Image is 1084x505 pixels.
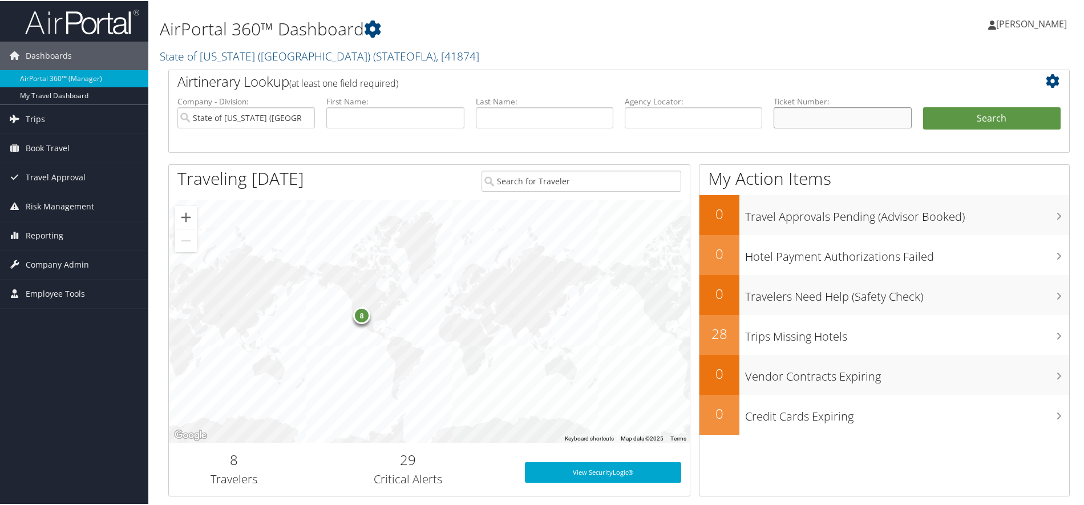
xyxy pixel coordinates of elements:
[308,470,508,486] h3: Critical Alerts
[177,71,986,90] h2: Airtinerary Lookup
[160,47,479,63] a: State of [US_STATE] ([GEOGRAPHIC_DATA])
[25,7,139,34] img: airportal-logo.png
[699,283,739,302] h2: 0
[172,427,209,442] a: Open this area in Google Maps (opens a new window)
[699,165,1069,189] h1: My Action Items
[436,47,479,63] span: , [ 41874 ]
[996,17,1067,29] span: [PERSON_NAME]
[774,95,911,106] label: Ticket Number:
[745,322,1069,344] h3: Trips Missing Hotels
[525,461,681,482] a: View SecurityLogic®
[988,6,1078,40] a: [PERSON_NAME]
[699,354,1069,394] a: 0Vendor Contracts Expiring
[175,228,197,251] button: Zoom out
[476,95,613,106] label: Last Name:
[745,402,1069,423] h3: Credit Cards Expiring
[699,314,1069,354] a: 28Trips Missing Hotels
[26,104,45,132] span: Trips
[26,278,85,307] span: Employee Tools
[745,242,1069,264] h3: Hotel Payment Authorizations Failed
[482,169,682,191] input: Search for Traveler
[699,394,1069,434] a: 0Credit Cards Expiring
[699,363,739,382] h2: 0
[745,282,1069,304] h3: Travelers Need Help (Safety Check)
[26,41,72,69] span: Dashboards
[353,305,370,322] div: 8
[699,243,739,262] h2: 0
[308,449,508,468] h2: 29
[175,205,197,228] button: Zoom in
[699,234,1069,274] a: 0Hotel Payment Authorizations Failed
[26,133,70,161] span: Book Travel
[26,249,89,278] span: Company Admin
[177,165,304,189] h1: Traveling [DATE]
[177,449,290,468] h2: 8
[670,434,686,441] a: Terms (opens in new tab)
[625,95,762,106] label: Agency Locator:
[160,16,772,40] h1: AirPortal 360™ Dashboard
[565,434,614,442] button: Keyboard shortcuts
[289,76,398,88] span: (at least one field required)
[26,220,63,249] span: Reporting
[745,202,1069,224] h3: Travel Approvals Pending (Advisor Booked)
[699,403,739,422] h2: 0
[621,434,664,441] span: Map data ©2025
[177,470,290,486] h3: Travelers
[699,194,1069,234] a: 0Travel Approvals Pending (Advisor Booked)
[699,323,739,342] h2: 28
[373,47,436,63] span: ( STATEOFLA )
[923,106,1061,129] button: Search
[699,274,1069,314] a: 0Travelers Need Help (Safety Check)
[699,203,739,223] h2: 0
[326,95,464,106] label: First Name:
[26,191,94,220] span: Risk Management
[26,162,86,191] span: Travel Approval
[177,95,315,106] label: Company - Division:
[745,362,1069,383] h3: Vendor Contracts Expiring
[172,427,209,442] img: Google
